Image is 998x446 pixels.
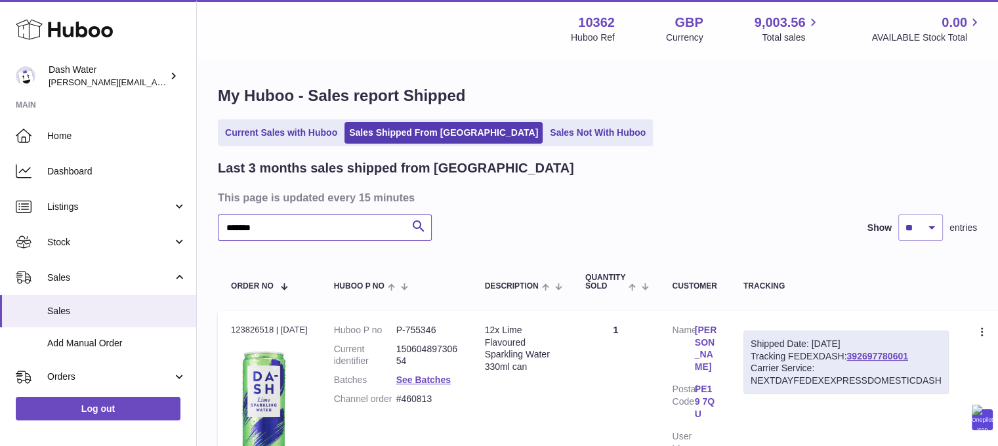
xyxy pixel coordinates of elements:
[47,130,186,142] span: Home
[871,14,982,44] a: 0.00 AVAILABLE Stock Total
[16,66,35,86] img: james@dash-water.com
[672,282,717,291] div: Customer
[751,362,942,387] div: Carrier Service: NEXTDAYFEDEXEXPRESSDOMESTICDASH
[675,14,703,31] strong: GBP
[571,31,615,44] div: Huboo Ref
[743,331,949,395] div: Tracking FEDEXDASH:
[666,31,703,44] div: Currency
[751,338,942,350] div: Shipped Date: [DATE]
[755,14,806,31] span: 9,003.56
[49,64,167,89] div: Dash Water
[231,282,274,291] span: Order No
[334,393,396,405] dt: Channel order
[672,324,694,377] dt: Name
[334,374,396,386] dt: Batches
[220,122,342,144] a: Current Sales with Huboo
[695,324,717,374] a: [PERSON_NAME]
[396,393,459,405] dd: #460813
[755,14,821,44] a: 9,003.56 Total sales
[218,190,974,205] h3: This page is updated every 15 minutes
[396,324,459,336] dd: P-755346
[846,351,907,361] a: 392697780601
[218,159,574,177] h2: Last 3 months sales shipped from [GEOGRAPHIC_DATA]
[47,371,173,383] span: Orders
[585,274,625,291] span: Quantity Sold
[949,222,977,234] span: entries
[334,343,396,368] dt: Current identifier
[344,122,543,144] a: Sales Shipped From [GEOGRAPHIC_DATA]
[545,122,650,144] a: Sales Not With Huboo
[231,324,308,336] div: 123826518 | [DATE]
[16,397,180,420] a: Log out
[762,31,820,44] span: Total sales
[942,14,967,31] span: 0.00
[485,282,539,291] span: Description
[695,383,717,420] a: PE19 7QU
[47,165,186,178] span: Dashboard
[334,282,385,291] span: Huboo P no
[218,85,977,106] h1: My Huboo - Sales report Shipped
[334,324,396,336] dt: Huboo P no
[49,77,263,87] span: [PERSON_NAME][EMAIL_ADDRESS][DOMAIN_NAME]
[47,201,173,213] span: Listings
[47,236,173,249] span: Stock
[743,282,949,291] div: Tracking
[396,343,459,368] dd: 15060489730654
[47,337,186,350] span: Add Manual Order
[47,305,186,317] span: Sales
[867,222,892,234] label: Show
[485,324,559,374] div: 12x Lime Flavoured Sparkling Water 330ml can
[578,14,615,31] strong: 10362
[871,31,982,44] span: AVAILABLE Stock Total
[396,375,451,385] a: See Batches
[47,272,173,284] span: Sales
[672,383,694,424] dt: Postal Code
